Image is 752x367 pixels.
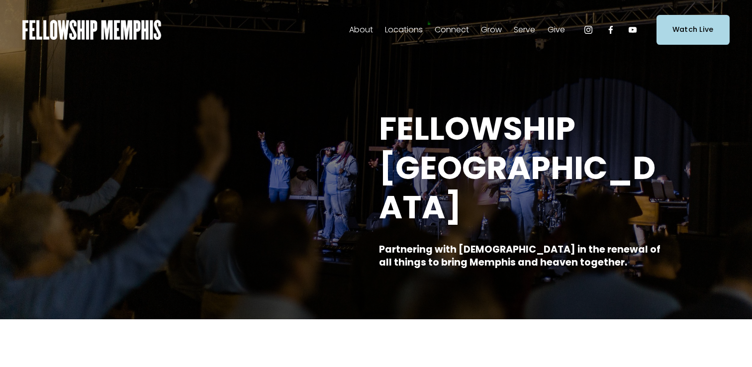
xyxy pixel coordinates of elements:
a: YouTube [628,25,638,35]
a: folder dropdown [385,22,423,38]
strong: FELLOWSHIP [GEOGRAPHIC_DATA] [379,106,656,229]
span: Connect [435,23,469,37]
a: Instagram [583,25,593,35]
a: folder dropdown [548,22,565,38]
a: folder dropdown [349,22,373,38]
a: Facebook [606,25,616,35]
a: folder dropdown [514,22,535,38]
strong: Partnering with [DEMOGRAPHIC_DATA] in the renewal of all things to bring Memphis and heaven toget... [379,243,662,270]
span: Locations [385,23,423,37]
span: Grow [481,23,502,37]
img: Fellowship Memphis [22,20,161,40]
a: Watch Live [657,15,730,44]
span: Serve [514,23,535,37]
a: folder dropdown [481,22,502,38]
a: folder dropdown [435,22,469,38]
span: About [349,23,373,37]
span: Give [548,23,565,37]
